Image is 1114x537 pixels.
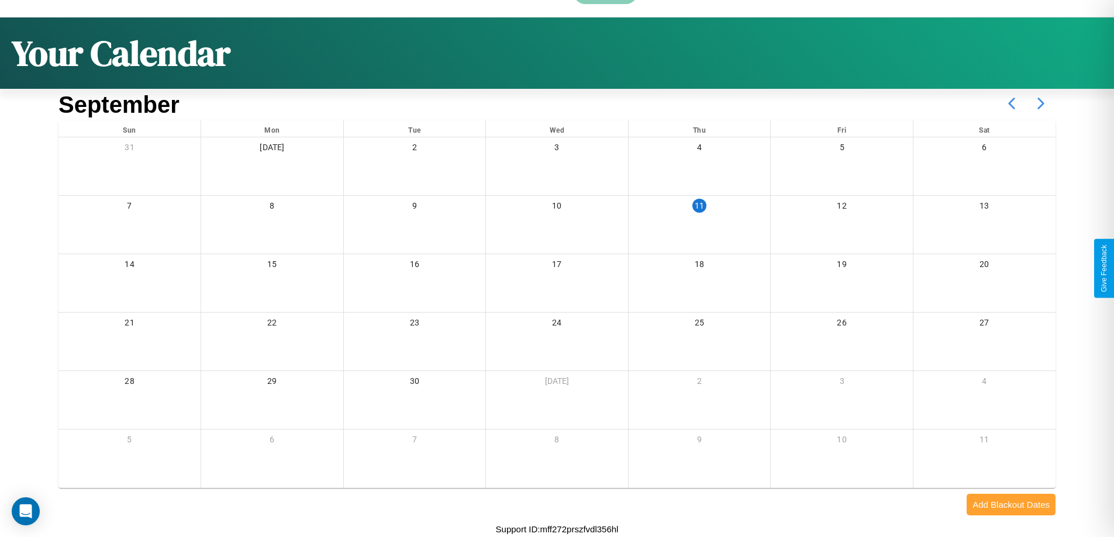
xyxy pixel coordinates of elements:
div: 2 [344,137,486,161]
div: 9 [629,429,771,453]
div: Sun [58,120,201,137]
div: 27 [913,313,1056,337]
div: 19 [771,254,913,278]
button: Add Blackout Dates [967,494,1056,515]
h2: September [58,92,180,118]
div: Give Feedback [1100,245,1108,292]
div: 13 [913,196,1056,220]
div: 4 [629,137,771,161]
div: Wed [486,120,628,137]
div: 18 [629,254,771,278]
div: 15 [201,254,343,278]
div: 5 [771,137,913,161]
div: 7 [58,196,201,220]
div: 14 [58,254,201,278]
div: 10 [486,196,628,220]
div: 3 [486,137,628,161]
div: 11 [913,429,1056,453]
div: 10 [771,429,913,453]
div: 28 [58,371,201,395]
div: [DATE] [201,137,343,161]
div: 2 [629,371,771,395]
div: 31 [58,137,201,161]
div: Tue [344,120,486,137]
div: 23 [344,313,486,337]
div: 4 [913,371,1056,395]
p: Support ID: mff272prszfvdl356hl [496,521,619,537]
div: 8 [486,429,628,453]
div: 9 [344,196,486,220]
div: 24 [486,313,628,337]
div: 17 [486,254,628,278]
div: 16 [344,254,486,278]
h1: Your Calendar [12,29,230,77]
div: 26 [771,313,913,337]
div: 25 [629,313,771,337]
div: 11 [692,199,706,213]
div: 30 [344,371,486,395]
div: Sat [913,120,1056,137]
div: Fri [771,120,913,137]
div: Thu [629,120,771,137]
div: 5 [58,429,201,453]
div: Mon [201,120,343,137]
div: 12 [771,196,913,220]
div: 8 [201,196,343,220]
div: 6 [913,137,1056,161]
div: 6 [201,429,343,453]
div: 3 [771,371,913,395]
div: [DATE] [486,371,628,395]
div: 21 [58,313,201,337]
div: Open Intercom Messenger [12,497,40,525]
div: 29 [201,371,343,395]
div: 22 [201,313,343,337]
div: 20 [913,254,1056,278]
div: 7 [344,429,486,453]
